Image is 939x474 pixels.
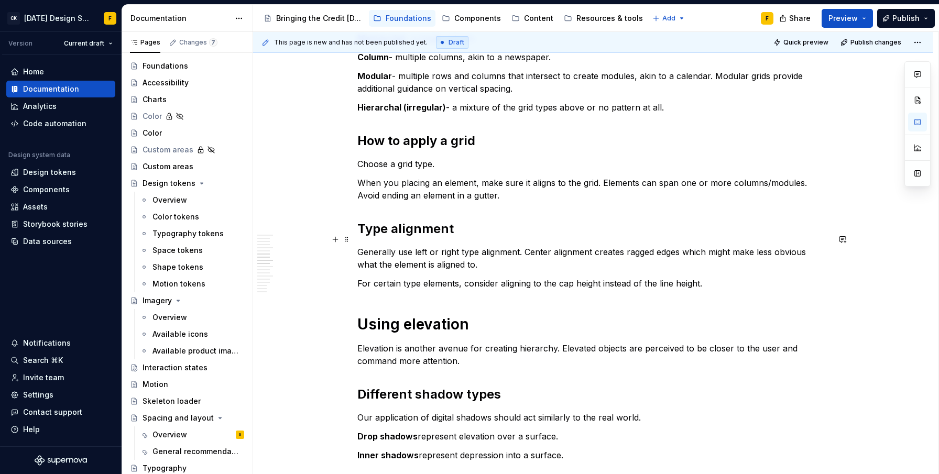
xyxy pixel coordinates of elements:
[136,309,248,326] a: Overview
[126,393,248,410] a: Skeleton loader
[774,9,817,28] button: Share
[23,407,82,417] div: Contact support
[152,429,187,440] div: Overview
[770,35,833,50] button: Quick preview
[6,335,115,351] button: Notifications
[892,13,920,24] span: Publish
[143,362,208,373] div: Interaction states
[143,161,193,172] div: Custom areas
[64,39,104,48] span: Current draft
[357,450,419,460] strong: Inner shadows
[238,429,242,440] div: S
[357,177,829,202] p: When you placing an element, make sure it aligns to the grid. Elements can span one or more colum...
[143,61,188,71] div: Foundations
[6,216,115,233] a: Storybook stories
[126,141,248,158] a: Custom areas
[130,13,230,24] div: Documentation
[130,38,160,47] div: Pages
[136,326,248,343] a: Available icons
[6,164,115,181] a: Design tokens
[136,426,248,443] a: OverviewS
[357,158,829,170] p: Choose a grid type.
[152,312,187,323] div: Overview
[143,111,162,122] div: Color
[152,195,187,205] div: Overview
[23,67,44,77] div: Home
[6,421,115,438] button: Help
[6,115,115,132] a: Code automation
[23,338,71,348] div: Notifications
[454,13,501,24] div: Components
[822,9,873,28] button: Preview
[108,14,112,23] div: F
[6,199,115,215] a: Assets
[6,233,115,250] a: Data sources
[357,52,389,62] strong: Column
[136,343,248,359] a: Available product imagery
[357,102,446,113] strong: Hierarchal (irregular)
[23,84,79,94] div: Documentation
[136,242,248,259] a: Space tokens
[576,13,643,24] div: Resources & tools
[837,35,906,50] button: Publish changes
[152,446,239,457] div: General recommendations
[24,13,91,24] div: [DATE] Design System
[6,63,115,80] a: Home
[6,369,115,386] a: Invite team
[35,455,87,466] svg: Supernova Logo
[2,7,119,29] button: CK[DATE] Design SystemF
[143,396,201,406] div: Skeleton loader
[662,14,675,23] span: Add
[850,38,901,47] span: Publish changes
[23,101,57,112] div: Analytics
[152,346,239,356] div: Available product imagery
[152,228,224,239] div: Typography tokens
[8,151,70,159] div: Design system data
[143,128,162,138] div: Color
[143,78,189,88] div: Accessibility
[8,39,32,48] div: Version
[259,8,647,29] div: Page tree
[386,13,431,24] div: Foundations
[766,14,769,23] div: F
[152,245,203,256] div: Space tokens
[136,259,248,275] a: Shape tokens
[152,212,199,222] div: Color tokens
[507,10,558,27] a: Content
[828,13,858,24] span: Preview
[152,279,205,289] div: Motion tokens
[126,74,248,91] a: Accessibility
[357,449,829,461] p: represent depression into a surface.
[143,295,172,306] div: Imagery
[143,145,193,155] div: Custom areas
[23,424,40,435] div: Help
[23,202,48,212] div: Assets
[136,208,248,225] a: Color tokens
[274,38,428,47] span: This page is new and has not been published yet.
[259,10,367,27] a: Bringing the Credit [DATE] brand to life across products
[7,12,20,25] div: CK
[6,98,115,115] a: Analytics
[23,184,70,195] div: Components
[357,430,829,443] p: represent elevation over a surface.
[6,181,115,198] a: Components
[136,192,248,208] a: Overview
[143,463,187,473] div: Typography
[357,70,829,95] p: - multiple rows and columns that intersect to create modules, akin to a calendar. Modular grids p...
[438,10,505,27] a: Components
[357,133,829,149] h2: How to apply a grid
[23,390,53,400] div: Settings
[143,94,167,105] div: Charts
[23,118,86,129] div: Code automation
[136,275,248,292] a: Motion tokens
[276,13,363,24] div: Bringing the Credit [DATE] brand to life across products
[23,219,88,229] div: Storybook stories
[357,246,829,271] p: Generally use left or right type alignment. Center alignment creates ragged edges which might mak...
[126,175,248,192] a: Design tokens
[126,410,248,426] a: Spacing and layout
[877,9,935,28] button: Publish
[136,443,248,460] a: General recommendations
[23,355,63,366] div: Search ⌘K
[23,167,76,178] div: Design tokens
[357,342,829,367] p: Elevation is another avenue for creating hierarchy. Elevated objects are perceived to be closer t...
